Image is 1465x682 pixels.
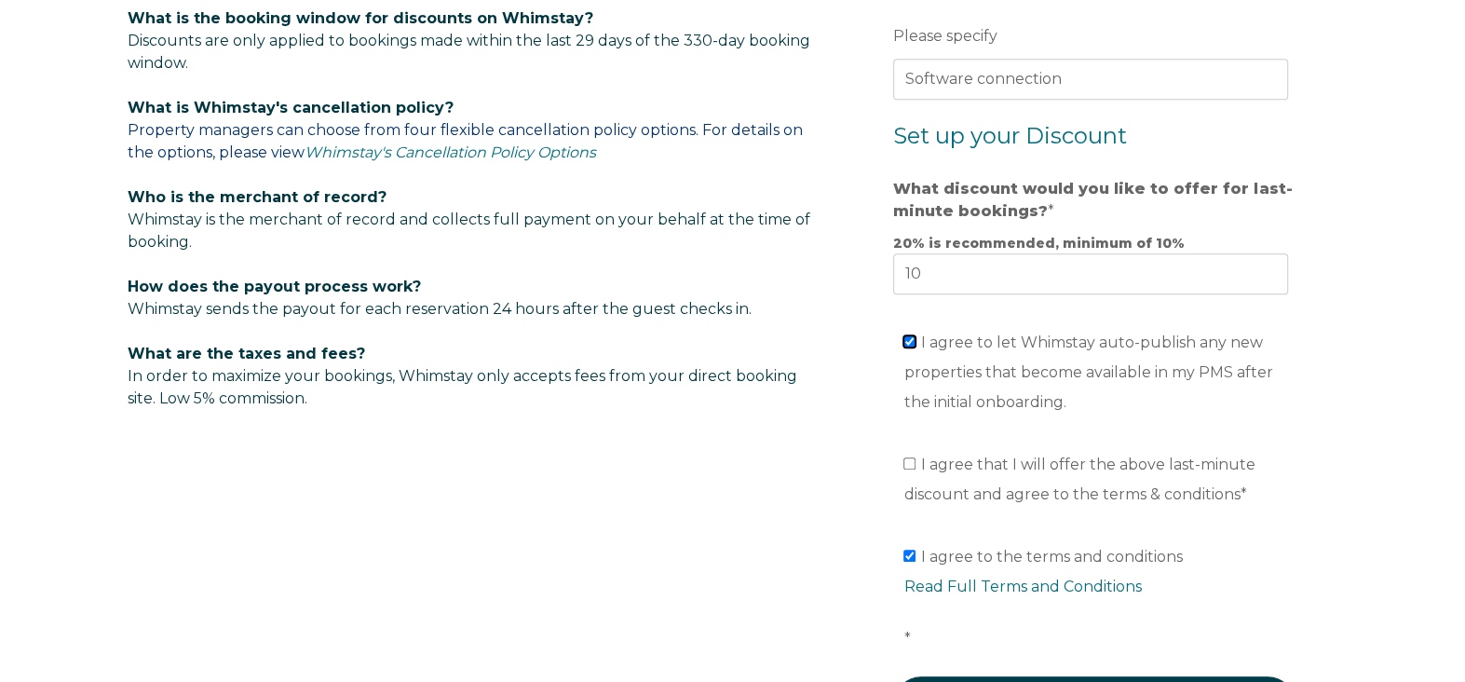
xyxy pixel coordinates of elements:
[893,21,997,50] span: Please specify
[128,211,810,251] span: Whimstay is the merchant of record and collects full payment on your behalf at the time of booking.
[128,188,387,206] span: Who is the merchant of record?
[128,99,454,116] span: What is Whimstay's cancellation policy?
[128,97,821,164] p: Property managers can choose from four flexible cancellation policy options. For details on the o...
[128,345,365,362] span: What are the taxes and fees?
[893,122,1127,149] span: Set up your Discount
[128,278,421,295] span: How does the payout process work?
[903,548,1298,648] span: I agree to the terms and conditions
[128,32,810,72] span: Discounts are only applied to bookings made within the last 29 days of the 330-day booking window.
[128,300,752,318] span: Whimstay sends the payout for each reservation 24 hours after the guest checks in.
[903,335,916,348] input: I agree to let Whimstay auto-publish any new properties that become available in my PMS after the...
[903,334,1272,411] span: I agree to let Whimstay auto-publish any new properties that become available in my PMS after the...
[305,143,596,161] a: Whimstay's Cancellation Policy Options
[893,235,1185,252] strong: 20% is recommended, minimum of 10%
[128,9,593,27] span: What is the booking window for discounts on Whimstay?
[903,456,1255,503] span: I agree that I will offer the above last-minute discount and agree to the terms & conditions
[893,180,1292,220] strong: What discount would you like to offer for last-minute bookings?
[903,550,916,562] input: I agree to the terms and conditionsRead Full Terms and Conditions*
[903,457,916,470] input: I agree that I will offer the above last-minute discount and agree to the terms & conditions*
[903,578,1141,595] a: Read Full Terms and Conditions
[128,345,797,407] span: In order to maximize your bookings, Whimstay only accepts fees from your direct booking site. Low...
